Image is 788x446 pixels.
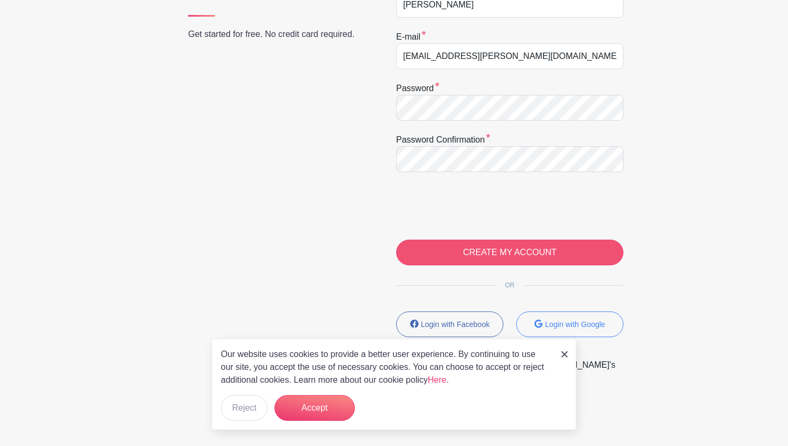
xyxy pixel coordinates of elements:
[421,320,489,329] small: Login with Facebook
[396,31,426,43] label: E-mail
[396,43,623,69] input: e.g. julie@eventco.com
[561,351,568,358] img: close_button-5f87c8562297e5c2d7936805f587ecaba9071eb48480494691a3f1689db116b3.svg
[396,185,559,227] iframe: reCAPTCHA
[396,133,490,146] label: Password confirmation
[496,281,523,289] span: OR
[516,311,623,337] button: Login with Google
[396,82,440,95] label: Password
[221,348,550,386] p: Our website uses cookies to provide a better user experience. By continuing to use our site, you ...
[188,28,368,41] p: Get started for free. No credit card required.
[221,395,267,421] button: Reject
[545,320,605,329] small: Login with Google
[274,395,355,421] button: Accept
[396,240,623,265] input: CREATE MY ACCOUNT
[428,375,447,384] a: Here
[396,311,503,337] button: Login with Facebook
